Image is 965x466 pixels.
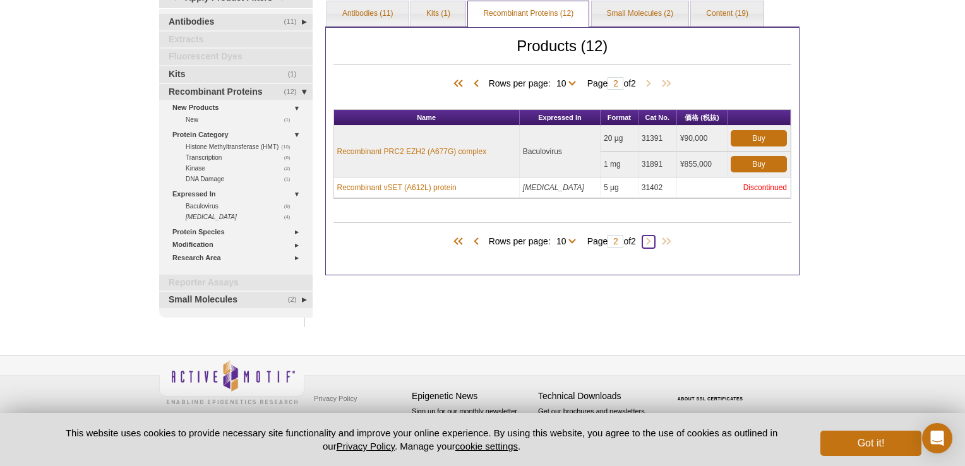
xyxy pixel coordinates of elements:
[412,406,532,449] p: Sign up for our monthly newsletter highlighting recent publications in the field of epigenetics.
[334,110,520,126] th: Name
[337,182,457,193] a: Recombinant vSET (A612L) protein
[411,1,465,27] a: Kits (1)
[601,126,638,152] td: 20 µg
[159,14,313,30] a: (11)Antibodies
[172,188,305,201] a: Expressed In
[638,152,677,177] td: 31891
[284,152,297,163] span: (6)
[731,130,787,146] a: Buy
[327,1,409,27] a: Antibodies (11)
[284,114,297,125] span: (1)
[284,174,297,184] span: (1)
[520,126,601,177] td: Baculovirus
[655,236,674,248] span: Last Page
[44,426,800,453] p: This website uses cookies to provide necessary site functionality and improve your online experie...
[172,128,305,141] a: Protein Category
[337,146,487,157] a: Recombinant PRC2 EZH2 (A677G) complex
[284,84,304,100] span: (12)
[642,78,655,90] span: Next Page
[186,152,297,163] a: (6)Transcription
[638,177,677,198] td: 31402
[412,391,532,402] h4: Epigenetic News
[470,78,482,90] span: Previous Page
[581,235,642,248] span: Page of
[642,236,655,248] span: Next Page
[489,76,581,89] span: Rows per page:
[186,163,297,174] a: (2)Kinase
[638,110,677,126] th: Cat No.
[172,238,305,251] a: Modification
[451,236,470,248] span: First Page
[677,177,791,198] td: Discontinued
[186,212,297,222] a: (4) [MEDICAL_DATA]
[284,201,297,212] span: (8)
[489,234,581,247] span: Rows per page:
[333,222,792,223] h2: Products (12)
[186,213,237,220] i: [MEDICAL_DATA]
[159,32,313,48] a: Extracts
[592,1,688,27] a: Small Molecules (2)
[333,40,792,65] h2: Products (12)
[638,126,677,152] td: 31391
[311,389,360,408] a: Privacy Policy
[284,163,297,174] span: (2)
[172,225,305,239] a: Protein Species
[677,126,728,152] td: ¥90,000
[678,397,743,401] a: ABOUT SSL CERTIFICATES
[284,212,297,222] span: (4)
[520,110,601,126] th: Expressed In
[451,78,470,90] span: First Page
[284,14,304,30] span: (11)
[311,408,377,427] a: Terms & Conditions
[186,174,297,184] a: (1)DNA Damage
[655,78,674,90] span: Last Page
[601,152,638,177] td: 1 mg
[159,49,313,65] a: Fluorescent Dyes
[664,378,759,406] table: Click to Verify - This site chose Symantec SSL for secure e-commerce and confidential communicati...
[677,110,728,126] th: 価格 (税抜)
[455,441,518,451] button: cookie settings
[186,201,297,212] a: (8)Baculovirus
[731,156,787,172] a: Buy
[523,183,584,192] i: [MEDICAL_DATA]
[172,251,305,265] a: Research Area
[186,114,297,125] a: (1)New
[631,78,636,88] span: 2
[470,236,482,248] span: Previous Page
[538,391,658,402] h4: Technical Downloads
[159,275,313,291] a: Reporter Assays
[281,141,297,152] span: (10)
[159,292,313,308] a: (2)Small Molecules
[677,152,728,177] td: ¥855,000
[601,110,638,126] th: Format
[288,66,304,83] span: (1)
[186,141,297,152] a: (10)Histone Methyltransferase (HMT)
[691,1,764,27] a: Content (19)
[159,66,313,83] a: (1)Kits
[159,356,304,407] img: Active Motif,
[922,423,952,453] div: Open Intercom Messenger
[820,431,921,456] button: Got it!
[581,77,642,90] span: Page of
[631,236,636,246] span: 2
[601,177,638,198] td: 5 µg
[159,84,313,100] a: (12)Recombinant Proteins
[538,406,658,438] p: Get our brochures and newsletters, or request them by mail.
[172,101,305,114] a: New Products
[288,292,304,308] span: (2)
[337,441,395,451] a: Privacy Policy
[468,1,589,27] a: Recombinant Proteins (12)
